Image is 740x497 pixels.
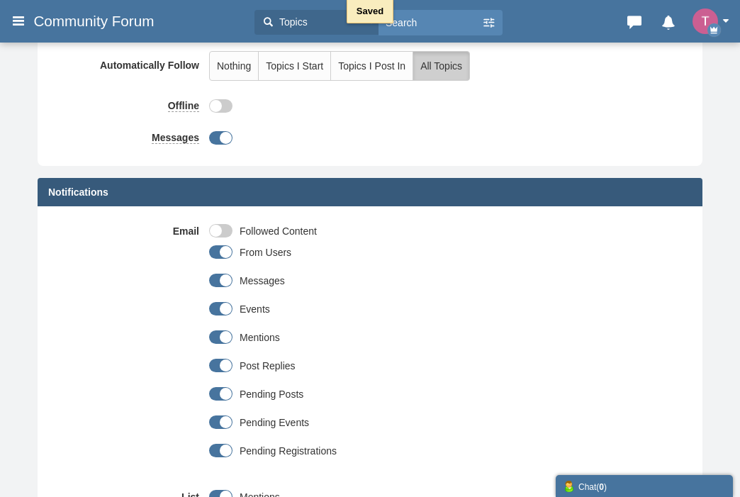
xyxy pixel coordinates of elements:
[240,225,317,237] span: Followed Content
[240,303,270,315] span: Events
[240,445,337,457] span: Pending Registrations
[240,360,296,372] span: Post Replies
[599,482,604,492] strong: 0
[168,100,199,111] span: Offline
[240,389,303,400] span: Pending Posts
[152,132,199,143] span: Messages
[420,60,462,72] span: All Topics
[240,417,309,428] span: Pending Events
[266,60,323,72] span: Topics I Start
[338,60,405,72] span: Topics I Post In
[240,275,285,286] span: Messages
[173,225,199,237] span: Email
[240,332,280,343] span: Mentions
[563,479,726,493] div: Chat
[38,178,702,206] div: Notifications
[48,51,209,72] label: Automatically Follow
[217,60,251,72] span: Nothing
[596,482,607,492] span: ( )
[240,247,291,258] span: From Users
